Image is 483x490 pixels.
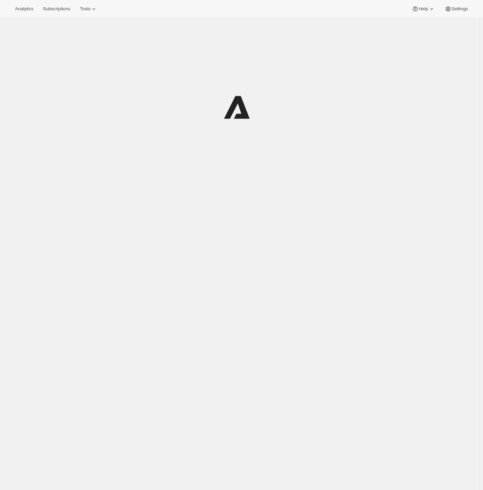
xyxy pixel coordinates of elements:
[80,6,90,12] span: Tools
[76,4,101,14] button: Tools
[451,6,468,12] span: Settings
[43,6,70,12] span: Subscriptions
[419,6,428,12] span: Help
[15,6,33,12] span: Analytics
[11,4,37,14] button: Analytics
[408,4,439,14] button: Help
[39,4,74,14] button: Subscriptions
[441,4,472,14] button: Settings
